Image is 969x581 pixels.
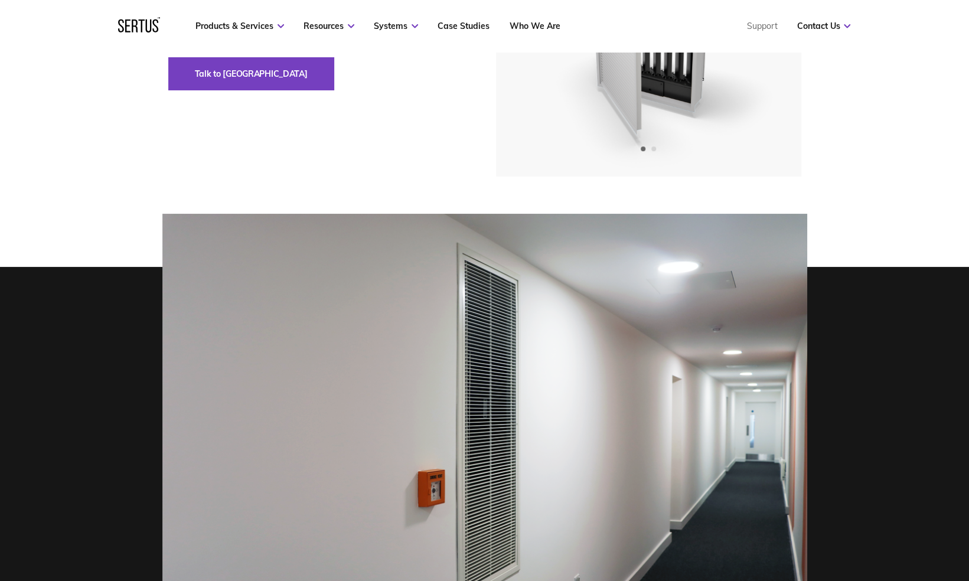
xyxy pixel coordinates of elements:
a: Resources [304,21,354,31]
a: Support [746,21,777,31]
iframe: Chat Widget [910,524,969,581]
a: Contact Us [797,21,850,31]
a: Systems [374,21,418,31]
a: Who We Are [509,21,560,31]
a: Case Studies [438,21,490,31]
button: Talk to [GEOGRAPHIC_DATA] [168,57,334,90]
a: Products & Services [195,21,284,31]
span: Go to slide 2 [651,146,656,151]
